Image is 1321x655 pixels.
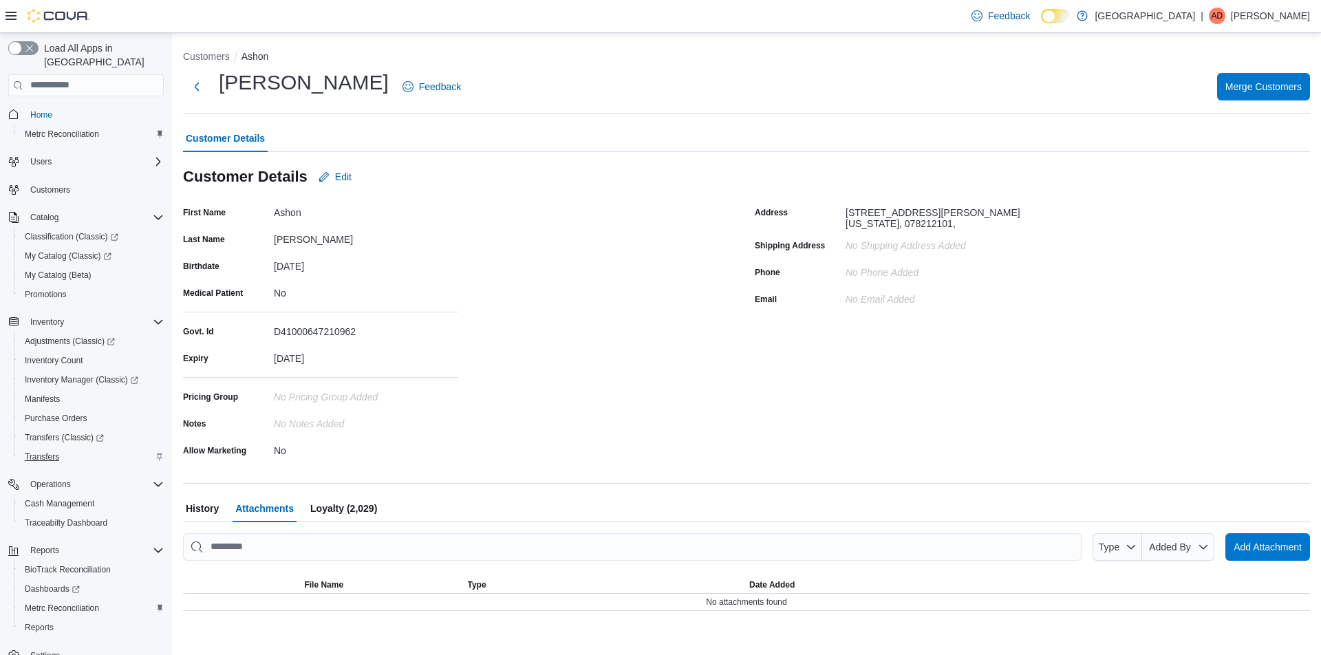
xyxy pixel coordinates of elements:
span: Metrc Reconciliation [19,600,164,616]
label: First Name [183,207,226,218]
button: BioTrack Reconciliation [14,560,169,579]
span: Cash Management [19,495,164,512]
a: Inventory Manager (Classic) [19,372,144,388]
a: Cash Management [19,495,100,512]
button: Users [3,152,169,171]
span: Customers [25,181,164,198]
a: Adjustments (Classic) [19,333,120,350]
span: No attachments found [706,597,786,608]
button: Operations [25,476,76,493]
input: This is a search bar. As you type, the results lower in the page will automatically filter. [183,533,1082,561]
a: BioTrack Reconciliation [19,561,116,578]
span: Catalog [30,212,58,223]
span: Manifests [19,391,164,407]
button: Traceabilty Dashboard [14,513,169,533]
span: Metrc Reconciliation [25,129,99,140]
span: Type [1099,541,1119,552]
a: My Catalog (Beta) [19,267,97,283]
button: Catalog [3,208,169,227]
label: Govt. Id [183,326,214,337]
div: [DATE] [274,255,458,272]
span: Add Attachment [1234,540,1302,554]
div: Alex Dean [1209,8,1225,24]
label: Birthdate [183,261,219,272]
a: Inventory Count [19,352,89,369]
a: Customers [25,182,76,198]
a: Traceabilty Dashboard [19,515,113,531]
span: Manifests [25,394,60,405]
span: Metrc Reconciliation [25,603,99,614]
span: My Catalog (Classic) [25,250,111,261]
span: Cash Management [25,498,94,509]
span: Traceabilty Dashboard [19,515,164,531]
span: Date Added [749,579,795,590]
span: Inventory [25,314,164,330]
label: Expiry [183,353,208,364]
a: Adjustments (Classic) [14,332,169,351]
button: Purchase Orders [14,409,169,428]
a: Metrc Reconciliation [19,600,105,616]
a: Feedback [966,2,1035,30]
span: Metrc Reconciliation [19,126,164,142]
button: Ashon [241,51,269,62]
span: Inventory [30,316,64,327]
a: Transfers (Classic) [19,429,109,446]
a: My Catalog (Classic) [14,246,169,266]
button: Manifests [14,389,169,409]
a: Dashboards [19,581,85,597]
img: Cova [28,9,89,23]
button: Metrc Reconciliation [14,599,169,618]
div: No [274,440,458,456]
span: Transfers [19,449,164,465]
label: Medical Patient [183,288,243,299]
div: Ashon [274,202,458,218]
label: Shipping Address [755,240,825,251]
a: Transfers (Classic) [14,428,169,447]
button: Edit [313,163,357,191]
span: Load All Apps in [GEOGRAPHIC_DATA] [39,41,164,69]
label: Allow Marketing [183,445,246,456]
span: Users [30,156,52,167]
span: Operations [30,479,71,490]
button: Catalog [25,209,64,226]
span: Customer Details [186,125,265,152]
span: My Catalog (Classic) [19,248,164,264]
span: Merge Customers [1225,80,1302,94]
span: Transfers (Classic) [19,429,164,446]
button: Type [1093,533,1142,561]
a: Home [25,107,58,123]
a: Inventory Manager (Classic) [14,370,169,389]
a: Purchase Orders [19,410,93,427]
p: [PERSON_NAME] [1231,8,1310,24]
span: Transfers [25,451,59,462]
button: Metrc Reconciliation [14,125,169,144]
span: Edit [335,170,352,184]
span: Inventory Count [25,355,83,366]
button: Home [3,105,169,125]
span: Inventory Manager (Classic) [25,374,138,385]
span: Reports [30,545,59,556]
span: Transfers (Classic) [25,432,104,443]
span: Users [25,153,164,170]
span: Home [25,106,164,123]
div: No Notes added [274,413,458,429]
span: Classification (Classic) [25,231,118,242]
button: Users [25,153,57,170]
button: Reports [3,541,169,560]
a: Dashboards [14,579,169,599]
button: Added By [1142,533,1214,561]
a: Feedback [397,73,466,100]
span: AD [1212,8,1223,24]
h1: [PERSON_NAME] [219,69,389,96]
span: Purchase Orders [25,413,87,424]
button: Transfers [14,447,169,466]
label: Last Name [183,234,225,245]
span: Customers [30,184,70,195]
span: Reports [19,619,164,636]
span: Dashboards [19,581,164,597]
span: Reports [25,542,164,559]
button: Next [183,73,211,100]
button: Customers [3,180,169,200]
span: My Catalog (Beta) [25,270,92,281]
span: Adjustments (Classic) [19,333,164,350]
